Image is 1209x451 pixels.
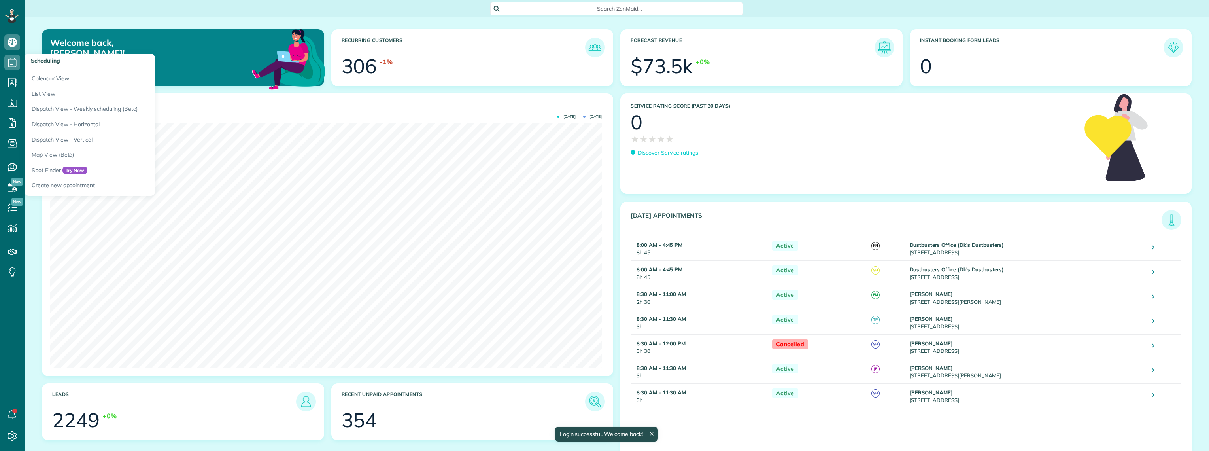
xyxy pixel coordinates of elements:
strong: [PERSON_NAME] [910,316,953,322]
a: Dispatch View - Weekly scheduling (Beta) [25,101,222,117]
span: [DATE] [583,115,602,119]
span: Active [772,388,798,398]
strong: 8:30 AM - 12:00 PM [637,340,686,347]
strong: Dustbusters Office (Dk's Dustbusters) [910,266,1004,273]
span: Try Now [62,167,88,174]
a: List View [25,86,222,102]
div: +0% [103,411,117,421]
strong: Dustbusters Office (Dk's Dustbusters) [910,242,1004,248]
span: Active [772,315,798,325]
span: Active [772,265,798,275]
div: -1% [380,57,393,66]
h3: Actual Revenue this month [52,104,605,111]
td: 3h 30 [631,334,768,359]
h3: Instant Booking Form Leads [920,38,1164,57]
h3: Leads [52,392,296,411]
div: 306 [342,56,377,76]
p: Welcome back, [PERSON_NAME]! [50,38,236,59]
span: Active [772,290,798,300]
td: 8h 45 [631,236,768,261]
a: Map View (Beta) [25,147,222,163]
td: 3h [631,383,768,408]
span: Active [772,241,798,251]
span: SB [871,340,880,349]
td: 8h 45 [631,261,768,285]
div: 0 [920,56,932,76]
span: Cancelled [772,339,809,349]
span: ★ [657,132,665,146]
strong: [PERSON_NAME] [910,291,953,297]
span: KN [871,242,880,250]
td: [STREET_ADDRESS] [908,310,1146,334]
strong: [PERSON_NAME] [910,389,953,396]
td: 2h 30 [631,285,768,310]
img: icon_form_leads-04211a6a04a5b2264e4ee56bc0799ec3eb69b7e499cbb523a139df1d13a81ae0.png [1166,40,1181,55]
span: EM [871,291,880,299]
h3: Recurring Customers [342,38,586,57]
strong: 8:30 AM - 11:00 AM [637,291,686,297]
img: dashboard_welcome-42a62b7d889689a78055ac9021e634bf52bae3f8056760290aed330b23ab8690.png [250,20,327,97]
strong: 8:30 AM - 11:30 AM [637,365,686,371]
a: Dispatch View - Vertical [25,132,222,148]
img: icon_recurring_customers-cf858462ba22bcd05b5a5880d41d6543d210077de5bb9ebc9590e49fd87d84ed.png [587,40,603,55]
td: [STREET_ADDRESS][PERSON_NAME] [908,285,1146,310]
td: [STREET_ADDRESS] [908,261,1146,285]
img: icon_leads-1bed01f49abd5b7fead27621c3d59655bb73ed531f8eeb49469d10e621d6b896.png [298,394,314,409]
h3: Forecast Revenue [631,38,875,57]
td: [STREET_ADDRESS] [908,236,1146,261]
span: [DATE] [557,115,576,119]
span: ★ [631,132,639,146]
h3: [DATE] Appointments [631,212,1162,230]
div: 0 [631,112,642,132]
td: [STREET_ADDRESS] [908,383,1146,408]
strong: [PERSON_NAME] [910,340,953,347]
strong: 8:00 AM - 4:45 PM [637,266,682,273]
td: [STREET_ADDRESS][PERSON_NAME] [908,359,1146,383]
strong: [PERSON_NAME] [910,365,953,371]
span: ★ [639,132,648,146]
span: ★ [648,132,657,146]
span: TP [871,316,880,324]
div: $73.5k [631,56,693,76]
span: SH [871,266,880,275]
a: Dispatch View - Horizontal [25,117,222,132]
strong: 8:00 AM - 4:45 PM [637,242,682,248]
p: Discover Service ratings [638,149,698,157]
strong: 8:30 AM - 11:30 AM [637,316,686,322]
a: Calendar View [25,68,222,86]
a: Create new appointment [25,178,222,196]
td: 3h [631,310,768,334]
img: icon_todays_appointments-901f7ab196bb0bea1936b74009e4eb5ffbc2d2711fa7634e0d609ed5ef32b18b.png [1164,212,1179,228]
td: 3h [631,359,768,383]
span: New [11,178,23,186]
span: New [11,198,23,206]
img: icon_unpaid_appointments-47b8ce3997adf2238b356f14209ab4cced10bd1f174958f3ca8f1d0dd7fffeee.png [587,394,603,409]
div: Login successful. Welcome back! [555,427,657,442]
h3: Service Rating score (past 30 days) [631,103,1076,109]
span: Scheduling [31,57,60,64]
span: Active [772,364,798,374]
span: ★ [665,132,674,146]
a: Spot FinderTry Now [25,163,222,178]
h3: Recent unpaid appointments [342,392,586,411]
span: SB [871,389,880,398]
strong: 8:30 AM - 11:30 AM [637,389,686,396]
a: Discover Service ratings [631,149,698,157]
span: JB [871,365,880,373]
td: [STREET_ADDRESS] [908,334,1146,359]
img: icon_forecast_revenue-8c13a41c7ed35a8dcfafea3cbb826a0462acb37728057bba2d056411b612bbbe.png [877,40,892,55]
div: +0% [696,57,710,66]
div: 354 [342,410,377,430]
div: 2249 [52,410,100,430]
